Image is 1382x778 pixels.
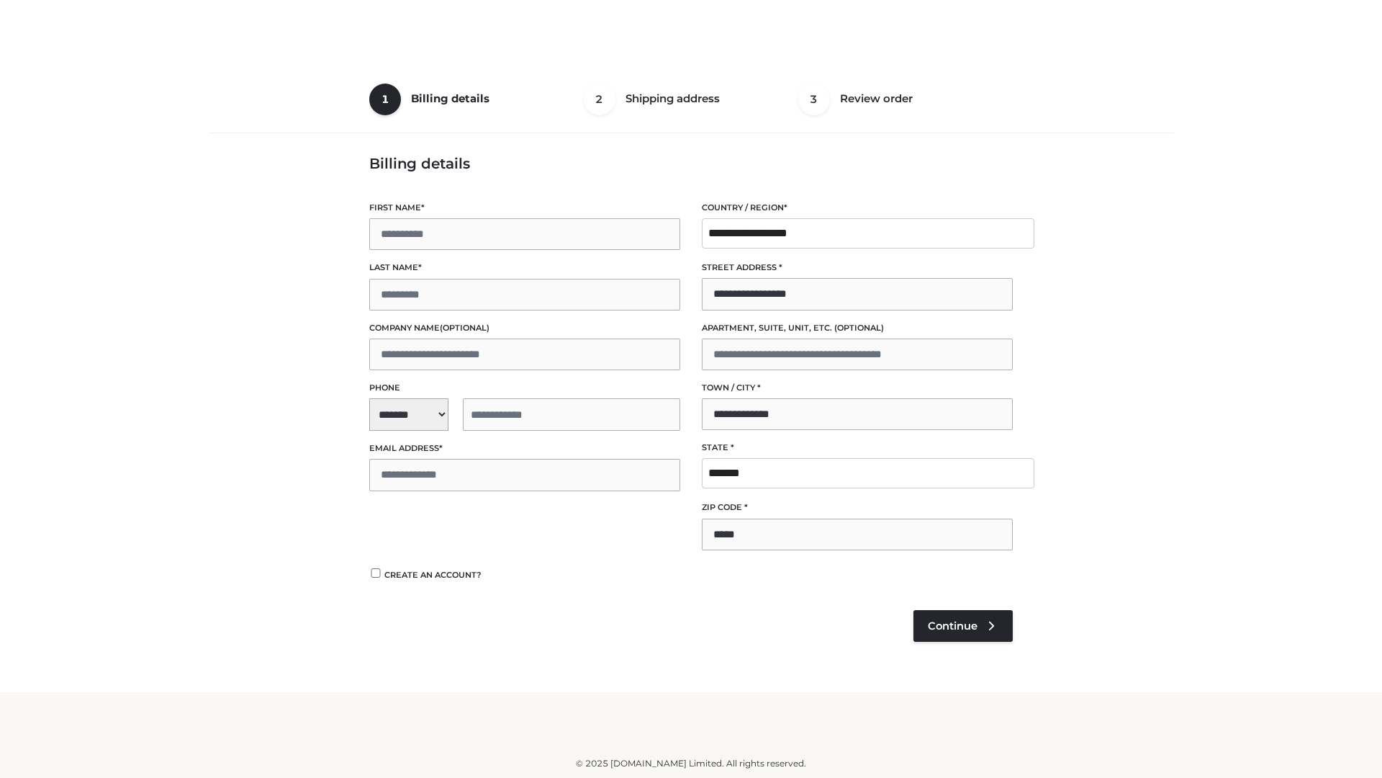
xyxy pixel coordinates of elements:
[369,321,680,335] label: Company name
[702,441,1013,455] label: State
[369,261,680,274] label: Last name
[369,201,680,215] label: First name
[214,756,1168,771] div: © 2025 [DOMAIN_NAME] Limited. All rights reserved.
[702,501,1013,514] label: ZIP Code
[369,568,382,578] input: Create an account?
[702,381,1013,395] label: Town / City
[440,323,489,333] span: (optional)
[834,323,884,333] span: (optional)
[702,261,1013,274] label: Street address
[702,201,1013,215] label: Country / Region
[702,321,1013,335] label: Apartment, suite, unit, etc.
[369,442,680,455] label: Email address
[369,155,1013,172] h3: Billing details
[369,381,680,395] label: Phone
[928,620,977,632] span: Continue
[384,570,482,580] span: Create an account?
[913,610,1013,642] a: Continue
